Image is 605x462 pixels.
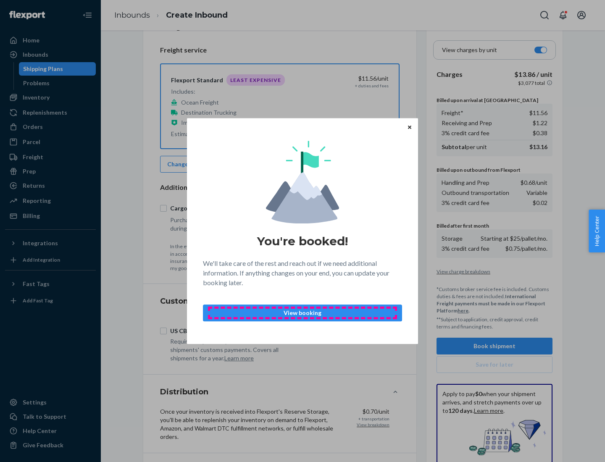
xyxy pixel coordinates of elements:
p: We'll take care of the rest and reach out if we need additional information. If anything changes ... [203,259,402,288]
button: View booking [203,304,402,321]
button: Close [405,122,414,131]
p: View booking [210,309,395,317]
img: svg+xml,%3Csvg%20viewBox%3D%220%200%20174%20197%22%20fill%3D%22none%22%20xmlns%3D%22http%3A%2F%2F... [266,141,339,223]
h1: You're booked! [257,234,348,249]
